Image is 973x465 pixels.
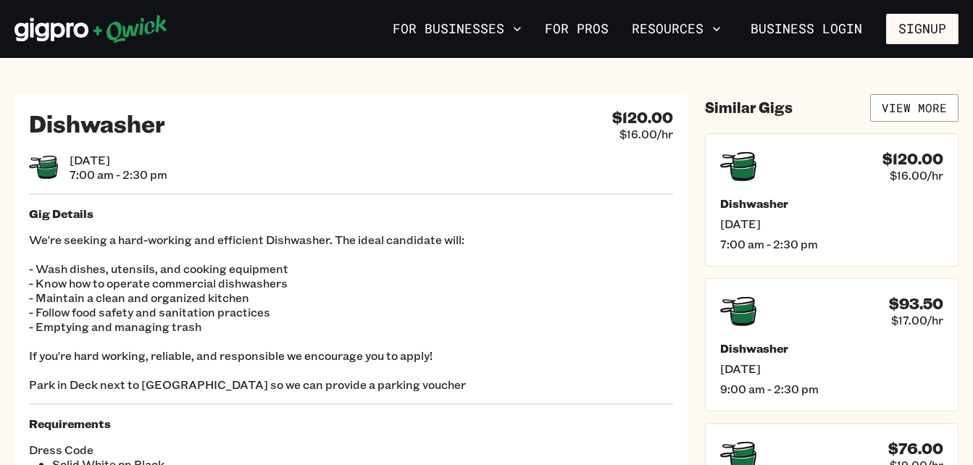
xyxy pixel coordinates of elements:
[387,17,527,41] button: For Businesses
[886,14,959,44] button: Signup
[720,382,943,396] span: 9:00 am - 2:30 pm
[882,150,943,168] h4: $120.00
[29,206,673,221] h5: Gig Details
[705,278,959,411] a: $93.50$17.00/hrDishwasher[DATE]9:00 am - 2:30 pm
[29,232,673,392] p: We're seeking a hard-working and efficient Dishwasher. The ideal candidate will: - Wash dishes, u...
[720,361,943,376] span: [DATE]
[29,416,673,431] h5: Requirements
[29,109,165,138] h2: Dishwasher
[619,127,673,141] span: $16.00/hr
[705,99,793,117] h4: Similar Gigs
[720,237,943,251] span: 7:00 am - 2:30 pm
[70,153,167,167] span: [DATE]
[889,295,943,313] h4: $93.50
[720,196,943,211] h5: Dishwasher
[720,341,943,356] h5: Dishwasher
[626,17,727,41] button: Resources
[539,17,614,41] a: For Pros
[890,168,943,183] span: $16.00/hr
[29,443,351,457] span: Dress Code
[738,14,874,44] a: Business Login
[891,313,943,327] span: $17.00/hr
[612,109,673,127] h4: $120.00
[870,94,959,122] a: View More
[888,440,943,458] h4: $76.00
[705,133,959,267] a: $120.00$16.00/hrDishwasher[DATE]7:00 am - 2:30 pm
[720,217,943,231] span: [DATE]
[70,167,167,182] span: 7:00 am - 2:30 pm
